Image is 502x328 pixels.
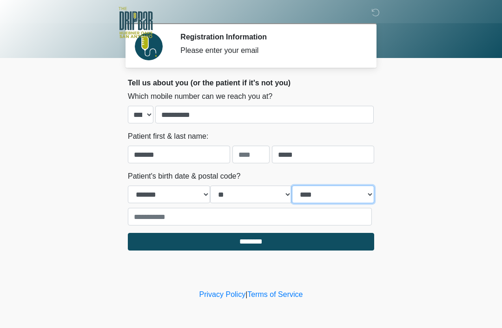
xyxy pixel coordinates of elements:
img: Agent Avatar [135,32,163,60]
img: The DRIPBaR - The Strand at Huebner Oaks Logo [119,7,153,38]
h2: Tell us about you (or the patient if it's not you) [128,78,374,87]
label: Patient's birth date & postal code? [128,171,240,182]
a: Terms of Service [247,290,303,298]
a: Privacy Policy [199,290,246,298]
label: Patient first & last name: [128,131,208,142]
div: Please enter your email [180,45,360,56]
label: Which mobile number can we reach you at? [128,91,272,102]
a: | [245,290,247,298]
